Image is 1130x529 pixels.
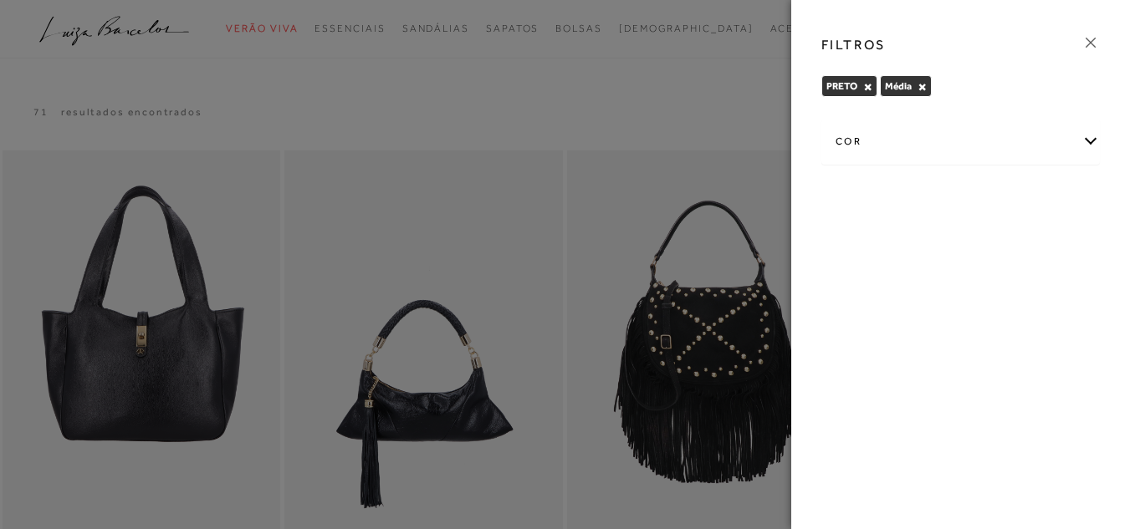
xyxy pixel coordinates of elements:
h3: FILTROS [821,35,886,54]
div: cor [822,120,1099,164]
button: Média Close [918,81,927,93]
span: PRETO [826,80,857,92]
button: PRETO Close [863,81,872,93]
span: Média [885,80,912,92]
